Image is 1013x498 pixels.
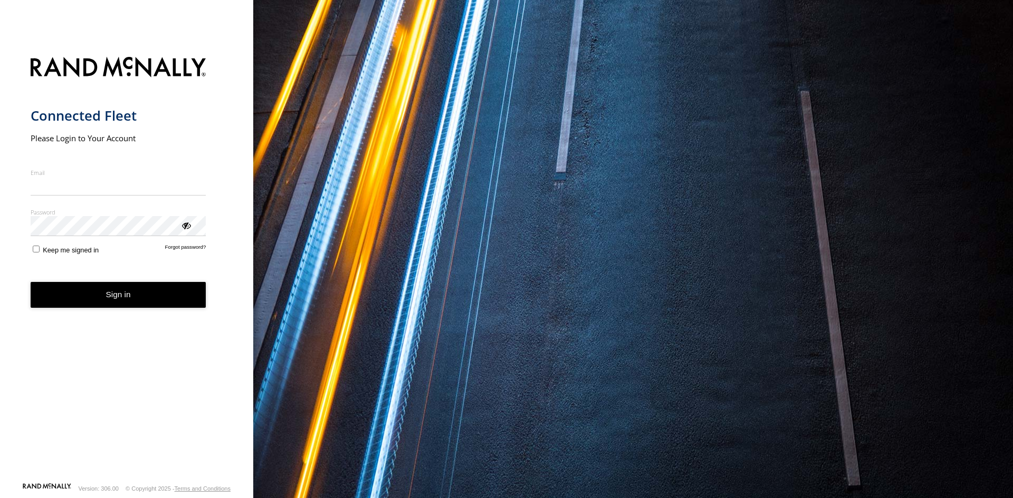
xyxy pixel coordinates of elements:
h2: Please Login to Your Account [31,133,206,143]
label: Password [31,208,206,216]
img: Rand McNally [31,55,206,82]
a: Visit our Website [23,483,71,494]
span: Keep me signed in [43,246,99,254]
button: Sign in [31,282,206,308]
input: Keep me signed in [33,246,40,252]
div: ViewPassword [180,220,191,230]
h1: Connected Fleet [31,107,206,124]
a: Terms and Conditions [175,485,231,492]
label: Email [31,169,206,177]
div: Version: 306.00 [79,485,119,492]
form: main [31,51,223,482]
div: © Copyright 2025 - [126,485,231,492]
a: Forgot password? [165,244,206,254]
